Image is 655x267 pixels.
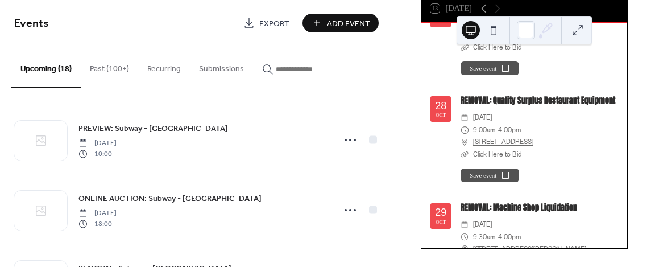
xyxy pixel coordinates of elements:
[473,43,522,51] a: Click Here to Bid
[436,220,446,225] div: Oct
[473,124,495,136] span: 9:00am
[138,46,190,87] button: Recurring
[78,123,228,135] span: PREVIEW: Subway - [GEOGRAPHIC_DATA]
[461,112,469,124] div: ​
[436,113,446,118] div: Oct
[78,192,262,205] a: ONLINE AUCTION: Subway - [GEOGRAPHIC_DATA]
[461,243,469,255] div: ​
[461,149,469,161] div: ​
[473,150,522,158] a: Click Here to Bid
[461,169,519,182] button: Save event
[461,202,577,213] a: REMOVAL: Machine Shop Liquidation
[327,18,370,30] span: Add Event
[461,61,519,75] button: Save event
[461,231,469,243] div: ​
[473,112,492,124] span: [DATE]
[498,231,521,243] span: 4:00pm
[78,219,117,229] span: 18:00
[78,208,117,219] span: [DATE]
[498,124,521,136] span: 4:00pm
[11,46,81,88] button: Upcoming (18)
[259,18,289,30] span: Export
[14,13,49,35] span: Events
[435,207,446,217] div: 29
[495,124,498,136] span: -
[461,95,615,106] a: REMOVAL: Quality Surplus Restaurant Equipment
[78,138,117,149] span: [DATE]
[190,46,253,87] button: Submissions
[473,136,533,148] a: [STREET_ADDRESS]
[473,219,492,231] span: [DATE]
[461,219,469,231] div: ​
[78,149,117,159] span: 10:00
[461,42,469,54] div: ​
[473,243,586,255] a: [STREET_ADDRESS][PERSON_NAME]
[78,122,228,135] a: PREVIEW: Subway - [GEOGRAPHIC_DATA]
[473,231,495,243] span: 9:30am
[302,14,379,32] button: Add Event
[461,124,469,136] div: ​
[81,46,138,87] button: Past (100+)
[235,14,298,32] a: Export
[461,136,469,148] div: ​
[495,231,498,243] span: -
[435,101,446,111] div: 28
[78,193,262,205] span: ONLINE AUCTION: Subway - [GEOGRAPHIC_DATA]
